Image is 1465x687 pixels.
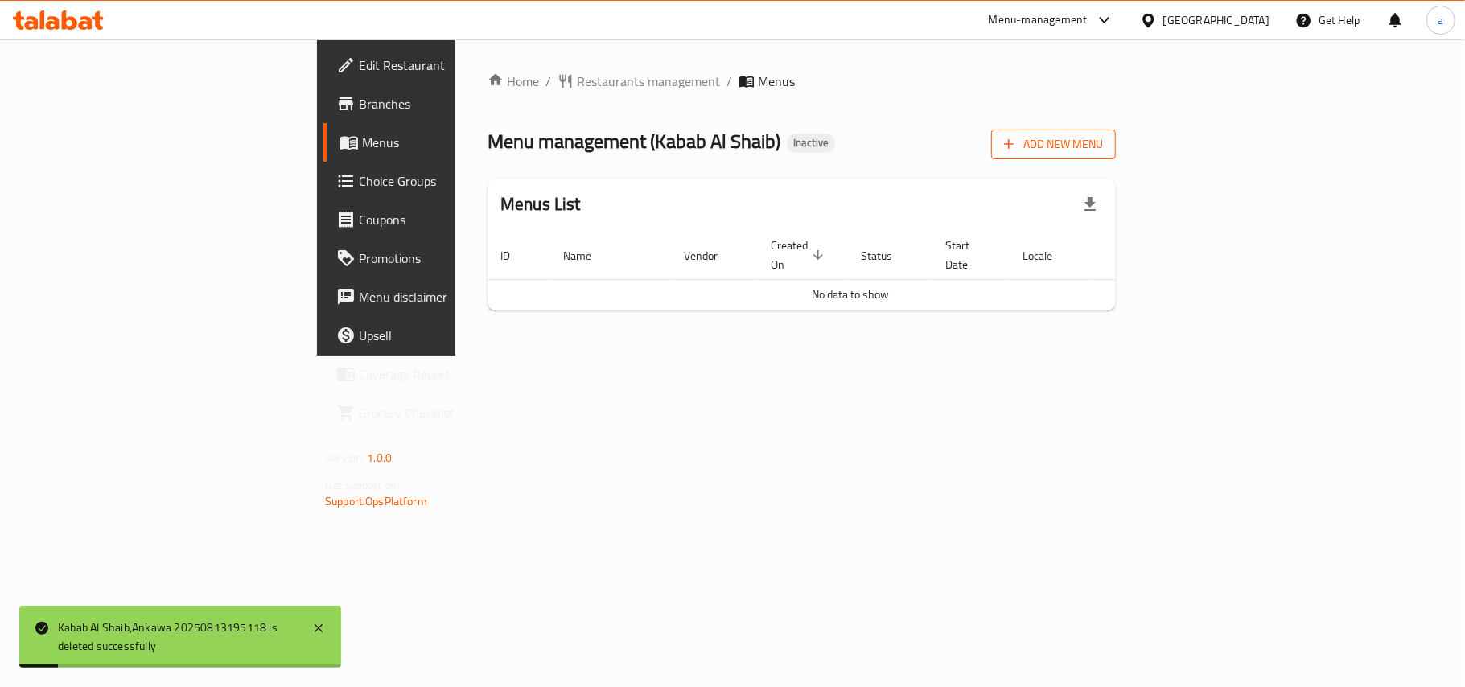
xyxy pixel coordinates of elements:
a: Restaurants management [558,72,720,91]
a: Choice Groups [323,162,562,200]
a: Promotions [323,239,562,278]
div: Menu-management [989,10,1088,30]
a: Upsell [323,316,562,355]
span: Status [861,246,913,265]
span: Menus [362,133,549,152]
button: Add New Menu [991,130,1116,159]
span: Choice Groups [359,171,549,191]
a: Coverage Report [323,355,562,393]
span: Upsell [359,326,549,345]
span: Menu management ( Kabab Al Shaib ) [488,123,780,159]
span: No data to show [812,284,889,305]
a: Grocery Checklist [323,393,562,432]
span: Menu disclaimer [359,287,549,306]
span: Get support on: [325,475,399,496]
span: Locale [1023,246,1073,265]
div: Inactive [787,134,835,153]
span: Branches [359,94,549,113]
span: Start Date [945,236,990,274]
span: Inactive [787,136,835,150]
nav: breadcrumb [488,72,1116,91]
a: Menu disclaimer [323,278,562,316]
span: Promotions [359,249,549,268]
span: a [1438,11,1443,29]
table: enhanced table [488,231,1213,311]
span: Restaurants management [577,72,720,91]
span: Vendor [684,246,739,265]
span: Created On [771,236,829,274]
span: Coupons [359,210,549,229]
a: Edit Restaurant [323,46,562,84]
div: Kabab Al Shaib,Ankawa 20250813195118 is deleted successfully [58,619,296,655]
div: Export file [1071,185,1109,224]
a: Support.OpsPlatform [325,491,427,512]
span: Add New Menu [1004,134,1103,154]
span: ID [500,246,531,265]
span: 1.0.0 [367,447,392,468]
span: Edit Restaurant [359,56,549,75]
th: Actions [1093,231,1213,280]
a: Menus [323,123,562,162]
a: Coupons [323,200,562,239]
span: Version: [325,447,364,468]
span: Coverage Report [359,364,549,384]
span: Menus [758,72,795,91]
div: [GEOGRAPHIC_DATA] [1163,11,1270,29]
span: Name [563,246,612,265]
li: / [726,72,732,91]
a: Branches [323,84,562,123]
span: Grocery Checklist [359,403,549,422]
h2: Menus List [500,192,581,216]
